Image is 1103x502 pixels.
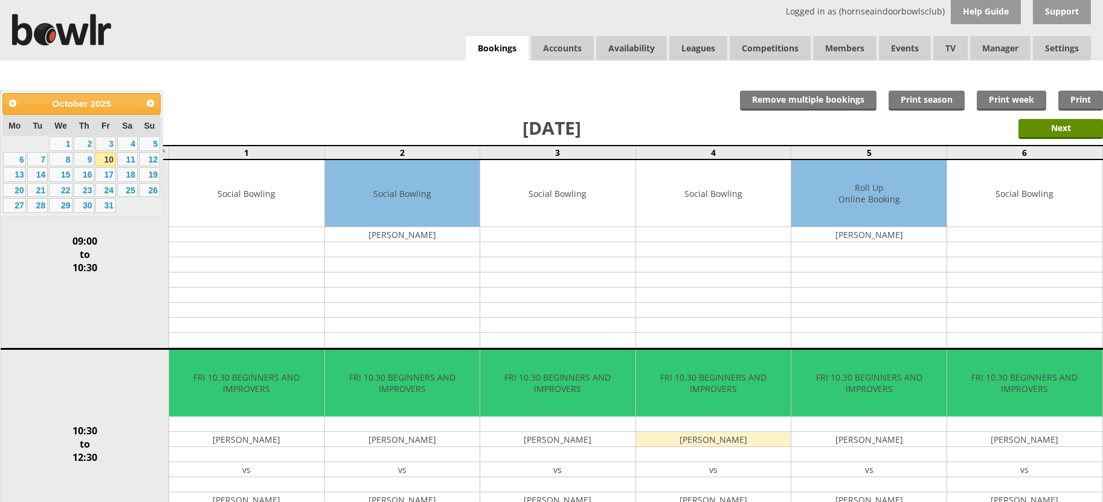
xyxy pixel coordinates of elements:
[791,160,947,227] td: Roll Up Online Booking
[466,36,529,61] a: Bookings
[325,350,480,417] td: FRI 10.30 BEGINNERS AND IMPROVERS
[324,146,480,159] td: 2
[669,36,727,60] a: Leagues
[139,183,160,198] a: 26
[74,183,94,198] a: 23
[636,462,791,477] td: vs
[95,137,116,151] a: 3
[791,350,947,417] td: FRI 10.30 BEGINNERS AND IMPROVERS
[325,462,480,477] td: vs
[480,432,635,447] td: [PERSON_NAME]
[730,36,811,60] a: Competitions
[117,152,138,167] a: 11
[3,198,26,213] a: 27
[3,183,26,198] a: 20
[74,137,94,151] a: 2
[27,167,48,182] a: 14
[27,152,48,167] a: 7
[49,198,72,213] a: 29
[169,160,324,227] td: Social Bowling
[122,121,132,130] span: Saturday
[144,121,155,130] span: Sunday
[117,137,138,151] a: 4
[74,167,94,182] a: 16
[95,167,116,182] a: 17
[889,91,965,111] a: Print season
[169,146,325,159] td: 1
[480,160,635,227] td: Social Bowling
[480,146,636,159] td: 3
[947,146,1102,159] td: 6
[947,432,1102,447] td: [PERSON_NAME]
[169,432,324,447] td: [PERSON_NAME]
[791,432,947,447] td: [PERSON_NAME]
[139,167,160,182] a: 19
[146,98,155,108] span: Next
[139,137,160,151] a: 5
[74,152,94,167] a: 9
[740,91,876,111] input: Remove multiple bookings
[531,36,594,60] span: Accounts
[933,36,968,60] span: TV
[1058,91,1103,111] a: Print
[636,350,791,417] td: FRI 10.30 BEGINNERS AND IMPROVERS
[79,121,89,130] span: Thursday
[139,152,160,167] a: 12
[813,36,876,60] span: Members
[947,160,1102,227] td: Social Bowling
[33,121,42,130] span: Tuesday
[4,95,21,112] a: Prev
[325,432,480,447] td: [PERSON_NAME]
[791,227,947,242] td: [PERSON_NAME]
[325,160,480,227] td: Social Bowling
[49,152,72,167] a: 8
[101,121,110,130] span: Friday
[27,198,48,213] a: 28
[480,350,635,417] td: FRI 10.30 BEGINNERS AND IMPROVERS
[791,146,947,159] td: 5
[52,98,88,109] span: October
[325,227,480,242] td: [PERSON_NAME]
[635,146,791,159] td: 4
[879,36,931,60] a: Events
[27,183,48,198] a: 21
[117,167,138,182] a: 18
[970,36,1031,60] span: Manager
[169,462,324,477] td: vs
[49,183,72,198] a: 22
[8,98,18,108] span: Prev
[947,350,1102,417] td: FRI 10.30 BEGINNERS AND IMPROVERS
[95,183,116,198] a: 24
[480,462,635,477] td: vs
[8,121,21,130] span: Monday
[169,350,324,417] td: FRI 10.30 BEGINNERS AND IMPROVERS
[636,432,791,447] td: [PERSON_NAME]
[84,146,113,156] div: [DATE]
[117,183,138,198] a: 25
[947,462,1102,477] td: vs
[49,137,72,151] a: 1
[791,462,947,477] td: vs
[142,95,159,112] a: Next
[54,121,67,130] span: Wednesday
[1,159,169,349] td: 09:00 to 10:30
[3,152,26,167] a: 6
[977,91,1046,111] a: Print week
[91,98,111,109] span: 2025
[3,167,26,182] a: 13
[95,198,116,213] a: 31
[74,198,94,213] a: 30
[1033,36,1091,60] span: Settings
[636,160,791,227] td: Social Bowling
[49,167,72,182] a: 15
[596,36,667,60] a: Availability
[1018,119,1103,139] input: Next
